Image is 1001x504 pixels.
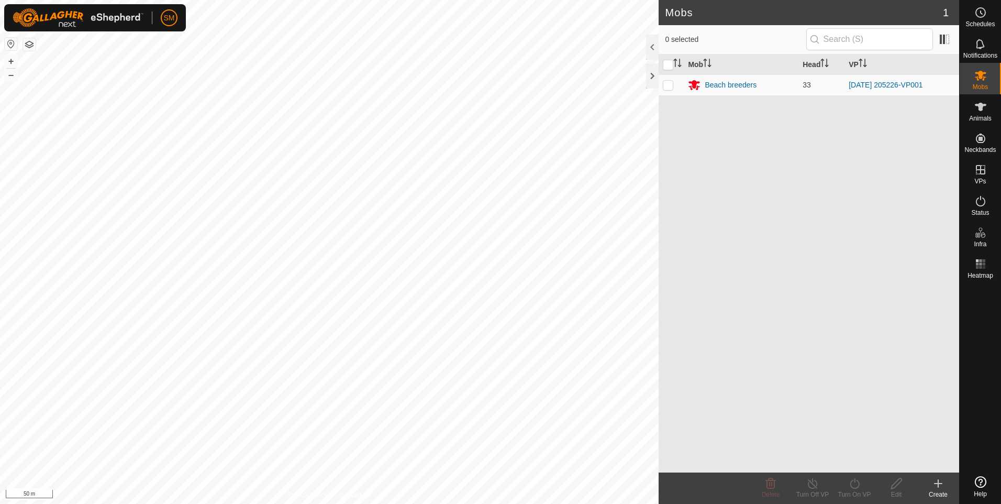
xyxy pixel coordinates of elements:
[703,60,711,69] p-sorticon: Activate to sort
[820,60,829,69] p-sorticon: Activate to sort
[803,81,811,89] span: 33
[917,490,959,499] div: Create
[13,8,143,27] img: Gallagher Logo
[705,80,757,91] div: Beach breeders
[5,38,17,50] button: Reset Map
[943,5,949,20] span: 1
[164,13,175,24] span: SM
[974,491,987,497] span: Help
[792,490,833,499] div: Turn Off VP
[288,490,327,500] a: Privacy Policy
[5,55,17,68] button: +
[798,54,844,75] th: Head
[859,60,867,69] p-sorticon: Activate to sort
[673,60,682,69] p-sorticon: Activate to sort
[762,491,780,498] span: Delete
[963,52,997,59] span: Notifications
[340,490,371,500] a: Contact Us
[844,54,959,75] th: VP
[833,490,875,499] div: Turn On VP
[849,81,922,89] a: [DATE] 205226-VP001
[960,472,1001,501] a: Help
[974,241,986,247] span: Infra
[665,34,806,45] span: 0 selected
[875,490,917,499] div: Edit
[967,272,993,279] span: Heatmap
[964,147,996,153] span: Neckbands
[5,69,17,81] button: –
[969,115,992,122] span: Animals
[665,6,942,19] h2: Mobs
[965,21,995,27] span: Schedules
[806,28,933,50] input: Search (S)
[971,210,989,216] span: Status
[23,38,36,51] button: Map Layers
[684,54,798,75] th: Mob
[974,178,986,184] span: VPs
[973,84,988,90] span: Mobs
